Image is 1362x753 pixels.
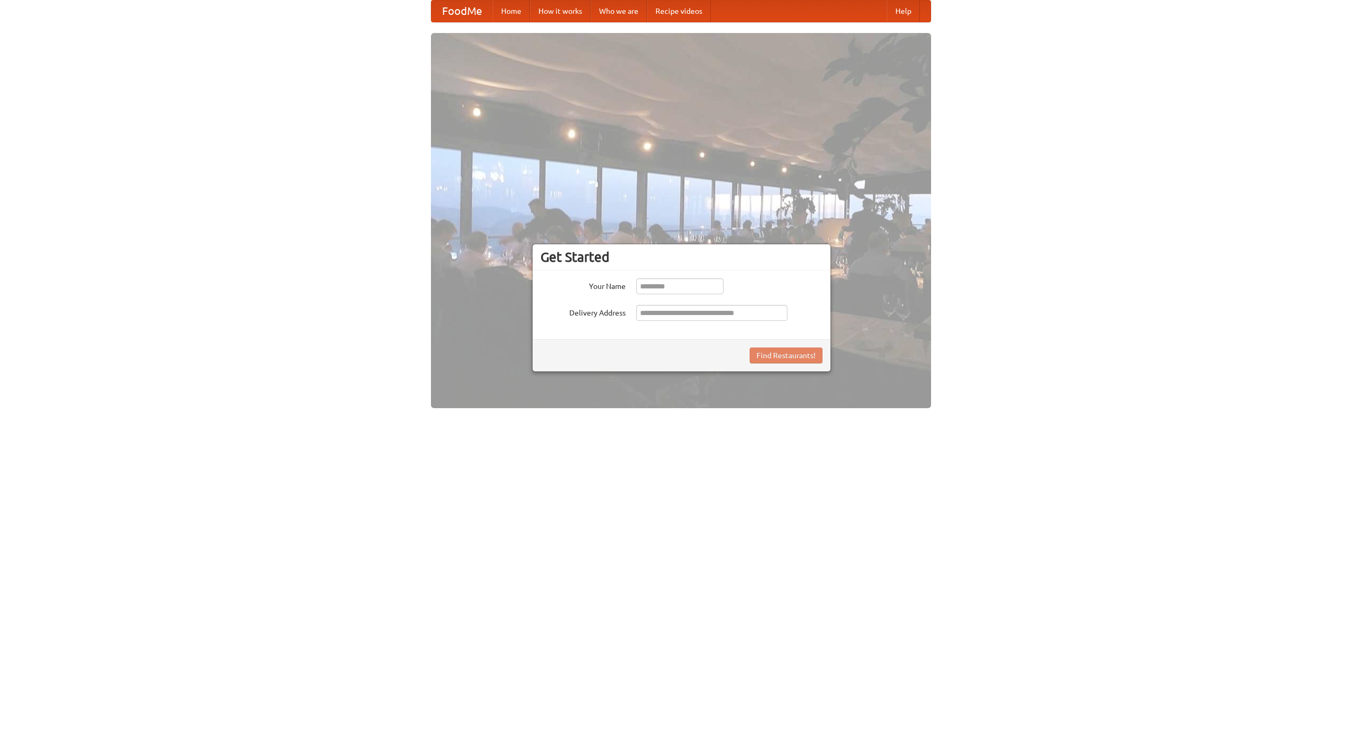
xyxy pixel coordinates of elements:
h3: Get Started [541,249,823,265]
a: FoodMe [431,1,493,22]
a: How it works [530,1,591,22]
label: Delivery Address [541,305,626,318]
a: Help [887,1,920,22]
a: Recipe videos [647,1,711,22]
button: Find Restaurants! [750,347,823,363]
a: Home [493,1,530,22]
label: Your Name [541,278,626,292]
a: Who we are [591,1,647,22]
